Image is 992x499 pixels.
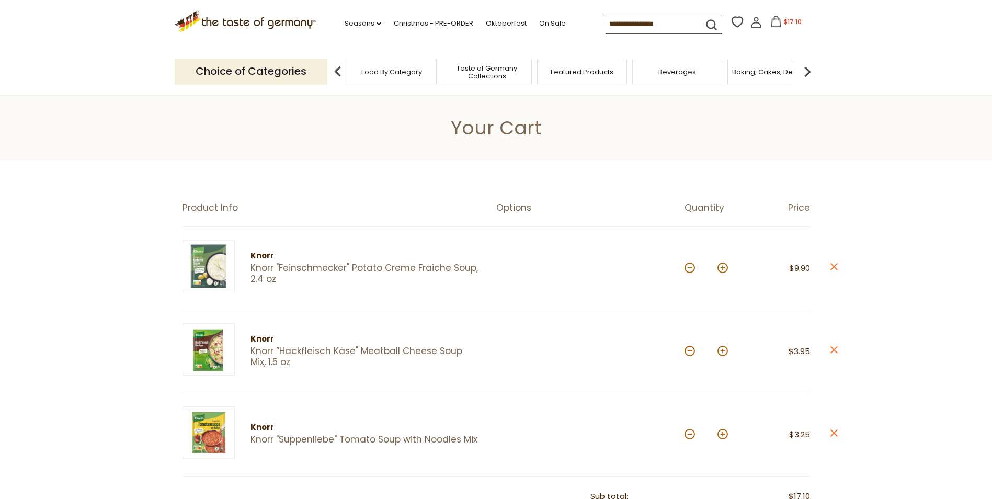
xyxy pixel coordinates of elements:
[250,346,478,368] a: Knorr ”Hackfleisch Käse" Meatball Cheese Soup Mix, 1.5 oz
[784,17,802,26] span: $17.10
[539,18,566,29] a: On Sale
[551,68,613,76] a: Featured Products
[394,18,473,29] a: Christmas - PRE-ORDER
[250,249,478,263] div: Knorr
[685,202,747,213] div: Quantity
[250,434,478,445] a: Knorr "Suppenliebe" Tomato Soup with Noodles Mix
[789,429,810,440] span: $3.25
[250,333,478,346] div: Knorr
[327,61,348,82] img: previous arrow
[445,64,529,80] a: Taste of Germany Collections
[747,202,810,213] div: Price
[32,116,960,140] h1: Your Cart
[732,68,813,76] a: Baking, Cakes, Desserts
[658,68,696,76] a: Beverages
[183,406,235,459] img: Knorr Tomato Soup with Noodles
[345,18,381,29] a: Seasons
[183,240,235,292] img: Knorr Feinschmecker Potato Soup
[486,18,527,29] a: Oktoberfest
[250,421,478,434] div: Knorr
[361,68,422,76] a: Food By Category
[789,263,810,274] span: $9.90
[764,16,808,31] button: $17.10
[789,346,810,357] span: $3.95
[797,61,818,82] img: next arrow
[183,202,496,213] div: Product Info
[496,202,685,213] div: Options
[175,59,327,84] p: Choice of Categories
[250,263,478,285] a: Knorr "Feinschmecker" Potato Creme Fraiche Soup, 2.4 oz
[183,323,235,376] img: Knorr Hackfleisch Kaese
